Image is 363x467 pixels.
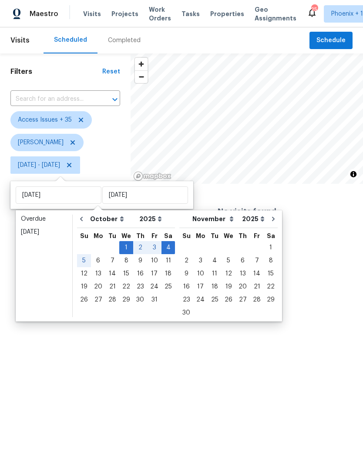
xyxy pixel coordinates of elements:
[133,280,147,293] div: Thu Oct 23 2025
[222,293,235,306] div: Wed Nov 26 2025
[147,254,161,267] div: Fri Oct 10 2025
[105,280,119,293] div: Tue Oct 21 2025
[135,71,148,83] span: Zoom out
[133,268,147,280] div: 16
[119,241,133,254] div: Wed Oct 01 2025
[105,254,119,267] div: Tue Oct 07 2025
[193,280,208,293] div: Mon Nov 17 2025
[147,242,161,254] div: 3
[311,5,317,14] div: 25
[133,281,147,293] div: 23
[255,5,296,23] span: Geo Assignments
[133,242,147,254] div: 2
[250,294,264,306] div: 28
[193,254,208,267] div: Mon Nov 03 2025
[179,268,193,280] div: 9
[119,294,133,306] div: 29
[222,268,235,280] div: 12
[250,281,264,293] div: 21
[91,254,105,267] div: Mon Oct 06 2025
[133,255,147,267] div: 9
[108,36,141,45] div: Completed
[161,267,175,280] div: Sat Oct 18 2025
[161,280,175,293] div: Sat Oct 25 2025
[264,241,278,254] div: Sat Nov 01 2025
[94,233,103,239] abbr: Monday
[133,267,147,280] div: Thu Oct 16 2025
[208,294,222,306] div: 25
[119,254,133,267] div: Wed Oct 08 2025
[77,293,91,306] div: Sun Oct 26 2025
[147,293,161,306] div: Fri Oct 31 2025
[179,293,193,306] div: Sun Nov 23 2025
[222,255,235,267] div: 5
[235,268,250,280] div: 13
[179,281,193,293] div: 16
[119,293,133,306] div: Wed Oct 29 2025
[235,294,250,306] div: 27
[179,267,193,280] div: Sun Nov 09 2025
[161,254,175,267] div: Sat Oct 11 2025
[208,281,222,293] div: 18
[88,212,137,225] select: Month
[193,268,208,280] div: 10
[250,254,264,267] div: Fri Nov 07 2025
[193,255,208,267] div: 3
[133,171,171,181] a: Mapbox homepage
[264,293,278,306] div: Sat Nov 29 2025
[264,267,278,280] div: Sat Nov 15 2025
[135,58,148,70] button: Zoom in
[18,212,70,317] ul: Date picker shortcuts
[235,254,250,267] div: Thu Nov 06 2025
[235,293,250,306] div: Thu Nov 27 2025
[147,255,161,267] div: 10
[264,268,278,280] div: 15
[348,169,359,179] button: Toggle attribution
[161,242,175,254] div: 4
[105,267,119,280] div: Tue Oct 14 2025
[208,254,222,267] div: Tue Nov 04 2025
[179,307,193,319] div: 30
[179,294,193,306] div: 23
[250,280,264,293] div: Fri Nov 21 2025
[30,10,58,18] span: Maestro
[91,267,105,280] div: Mon Oct 13 2025
[16,186,101,204] input: Start date
[77,281,91,293] div: 19
[222,280,235,293] div: Wed Nov 19 2025
[77,294,91,306] div: 26
[91,268,105,280] div: 13
[147,294,161,306] div: 31
[239,233,247,239] abbr: Thursday
[264,281,278,293] div: 22
[351,169,356,179] span: Toggle attribution
[135,70,148,83] button: Zoom out
[264,254,278,267] div: Sat Nov 08 2025
[75,210,88,228] button: Go to previous month
[316,35,346,46] span: Schedule
[147,241,161,254] div: Fri Oct 03 2025
[181,11,200,17] span: Tasks
[264,242,278,254] div: 1
[208,268,222,280] div: 11
[179,306,193,319] div: Sun Nov 30 2025
[224,233,233,239] abbr: Wednesday
[133,254,147,267] div: Thu Oct 09 2025
[161,281,175,293] div: 25
[21,215,67,223] div: Overdue
[137,212,164,225] select: Year
[133,294,147,306] div: 30
[264,294,278,306] div: 29
[91,294,105,306] div: 27
[196,233,205,239] abbr: Monday
[119,268,133,280] div: 15
[147,281,161,293] div: 24
[105,281,119,293] div: 21
[250,267,264,280] div: Fri Nov 14 2025
[309,32,353,50] button: Schedule
[105,293,119,306] div: Tue Oct 28 2025
[250,293,264,306] div: Fri Nov 28 2025
[83,10,101,18] span: Visits
[136,233,145,239] abbr: Thursday
[222,254,235,267] div: Wed Nov 05 2025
